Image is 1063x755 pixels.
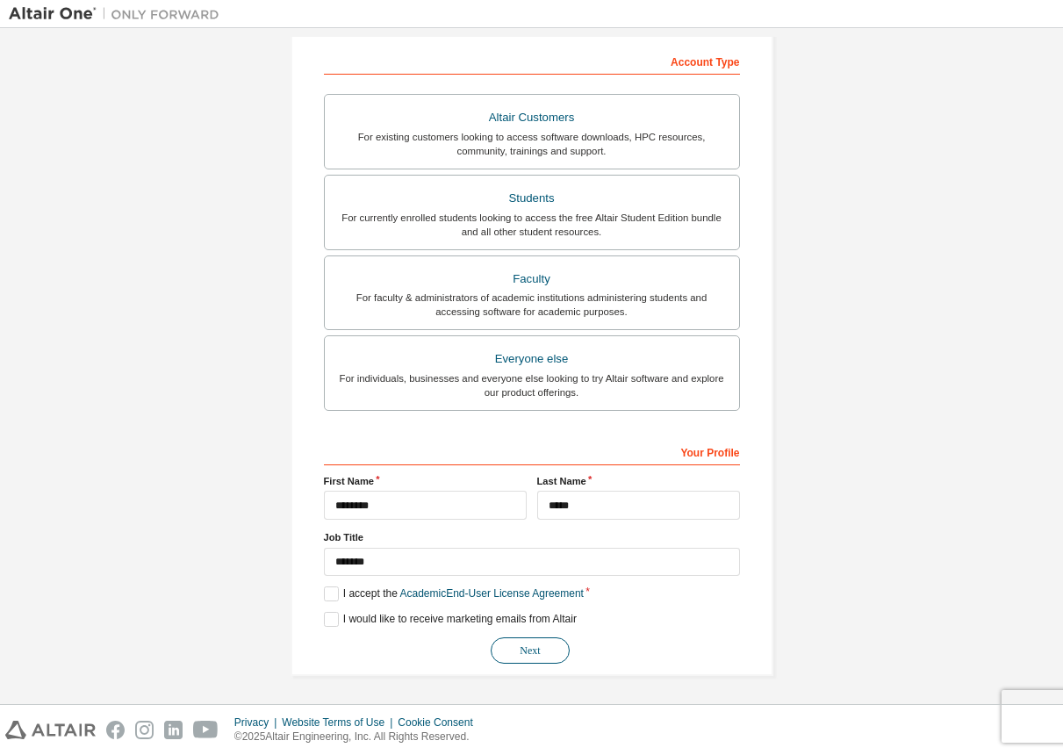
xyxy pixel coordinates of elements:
[324,586,584,601] label: I accept the
[5,721,96,739] img: altair_logo.svg
[324,530,740,544] label: Job Title
[324,474,527,488] label: First Name
[193,721,219,739] img: youtube.svg
[491,637,570,664] button: Next
[234,730,484,744] p: © 2025 Altair Engineering, Inc. All Rights Reserved.
[335,267,729,291] div: Faculty
[234,715,282,730] div: Privacy
[335,211,729,239] div: For currently enrolled students looking to access the free Altair Student Edition bundle and all ...
[335,371,729,399] div: For individuals, businesses and everyone else looking to try Altair software and explore our prod...
[282,715,398,730] div: Website Terms of Use
[324,437,740,465] div: Your Profile
[335,130,729,158] div: For existing customers looking to access software downloads, HPC resources, community, trainings ...
[335,186,729,211] div: Students
[398,715,483,730] div: Cookie Consent
[335,347,729,371] div: Everyone else
[400,587,584,600] a: Academic End-User License Agreement
[324,47,740,75] div: Account Type
[164,721,183,739] img: linkedin.svg
[335,105,729,130] div: Altair Customers
[106,721,125,739] img: facebook.svg
[135,721,154,739] img: instagram.svg
[9,5,228,23] img: Altair One
[324,612,577,627] label: I would like to receive marketing emails from Altair
[537,474,740,488] label: Last Name
[335,291,729,319] div: For faculty & administrators of academic institutions administering students and accessing softwa...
